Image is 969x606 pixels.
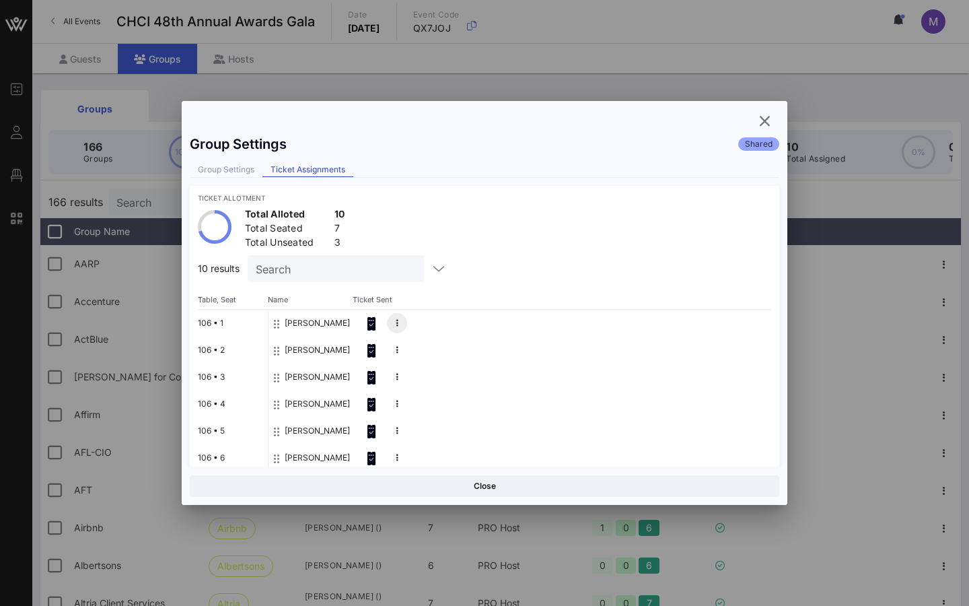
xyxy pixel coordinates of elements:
div: Shared [738,137,779,151]
button: 106 • 6 [198,444,225,471]
button: [PERSON_NAME] [285,310,350,337]
button: [PERSON_NAME] [285,391,350,417]
button: 106 • 4 [198,391,225,417]
button: 106 • 3 [198,364,225,391]
button: Close [190,475,779,497]
div: Group Settings [190,163,262,177]
button: 106 • 5 [198,417,225,444]
button: [PERSON_NAME] [285,444,350,471]
button: 106 • 1 [198,310,223,337]
span: Table, Seat [198,296,268,304]
div: Total Unseated [245,236,329,252]
span: Ticket Sent [353,296,384,304]
button: [PERSON_NAME] [285,337,350,364]
span: Name [268,296,355,304]
div: 3 [334,236,345,252]
button: [PERSON_NAME] [285,364,350,391]
div: 7 [334,222,345,238]
div: Total Seated [245,222,329,238]
button: [PERSON_NAME] [285,417,350,444]
div: Total Alloted [245,207,329,224]
button: 106 • 2 [198,337,225,364]
div: Group Settings [190,136,287,152]
div: 10 [334,207,345,224]
div: Ticket Allotment [198,194,771,202]
span: 10 results [198,265,240,273]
